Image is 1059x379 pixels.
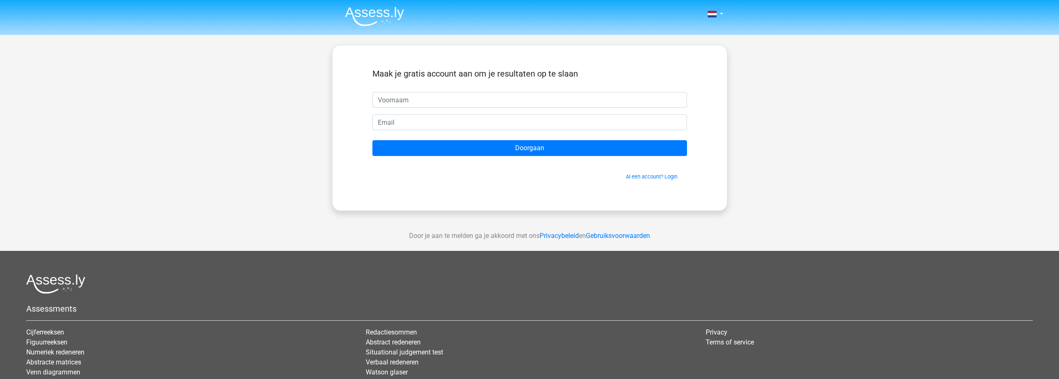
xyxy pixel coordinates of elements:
[540,232,579,240] a: Privacybeleid
[26,304,1033,314] h5: Assessments
[626,173,677,180] a: Al een account? Login
[366,328,417,336] a: Redactiesommen
[26,338,67,346] a: Figuurreeksen
[26,358,81,366] a: Abstracte matrices
[706,338,754,346] a: Terms of service
[26,348,84,356] a: Numeriek redeneren
[345,7,404,26] img: Assessly
[372,114,687,130] input: Email
[372,69,687,79] h5: Maak je gratis account aan om je resultaten op te slaan
[366,368,408,376] a: Watson glaser
[26,328,64,336] a: Cijferreeksen
[366,358,419,366] a: Verbaal redeneren
[26,368,80,376] a: Venn diagrammen
[372,140,687,156] input: Doorgaan
[26,274,85,294] img: Assessly logo
[366,338,421,346] a: Abstract redeneren
[586,232,650,240] a: Gebruiksvoorwaarden
[706,328,727,336] a: Privacy
[366,348,443,356] a: Situational judgement test
[372,92,687,108] input: Voornaam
